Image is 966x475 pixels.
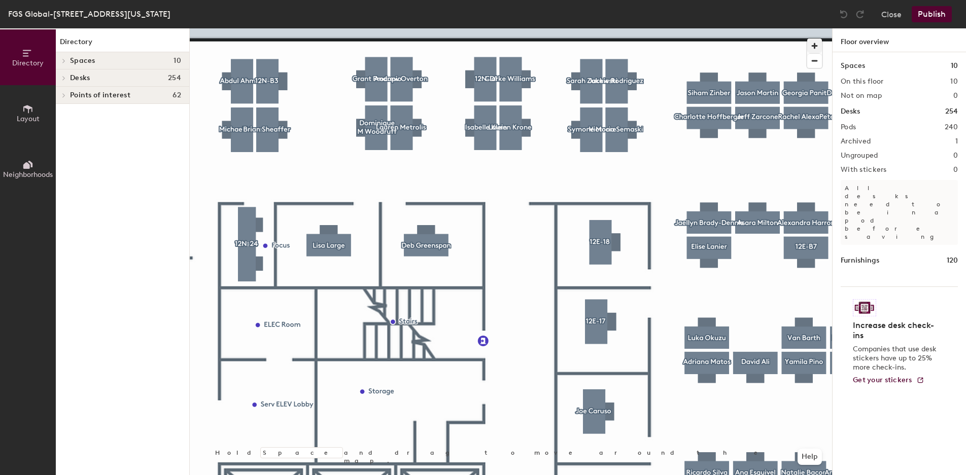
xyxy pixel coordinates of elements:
[955,137,958,145] h2: 1
[953,152,958,160] h2: 0
[841,78,884,86] h2: On this floor
[841,166,887,174] h2: With stickers
[8,8,170,20] div: FGS Global-[STREET_ADDRESS][US_STATE]
[17,115,40,123] span: Layout
[912,6,952,22] button: Publish
[841,92,882,100] h2: Not on map
[172,91,181,99] span: 62
[798,449,822,465] button: Help
[855,9,865,19] img: Redo
[853,320,940,341] h4: Increase desk check-ins
[951,60,958,71] h1: 10
[841,255,879,266] h1: Furnishings
[168,74,181,82] span: 254
[853,299,876,316] img: Sticker logo
[853,345,940,372] p: Companies that use desk stickers have up to 25% more check-ins.
[841,106,860,117] h1: Desks
[12,59,44,67] span: Directory
[841,60,865,71] h1: Spaces
[70,74,90,82] span: Desks
[3,170,53,179] span: Neighborhoods
[56,36,189,52] h1: Directory
[174,57,181,65] span: 10
[839,9,849,19] img: Undo
[841,152,878,160] h2: Ungrouped
[841,137,871,145] h2: Archived
[841,123,856,131] h2: Pods
[947,255,958,266] h1: 120
[841,180,958,245] p: All desks need to be in a pod before saving
[945,106,958,117] h1: 254
[833,28,966,52] h1: Floor overview
[853,376,924,385] a: Get your stickers
[950,78,958,86] h2: 10
[881,6,902,22] button: Close
[853,376,912,384] span: Get your stickers
[945,123,958,131] h2: 240
[70,57,95,65] span: Spaces
[953,92,958,100] h2: 0
[70,91,130,99] span: Points of interest
[953,166,958,174] h2: 0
